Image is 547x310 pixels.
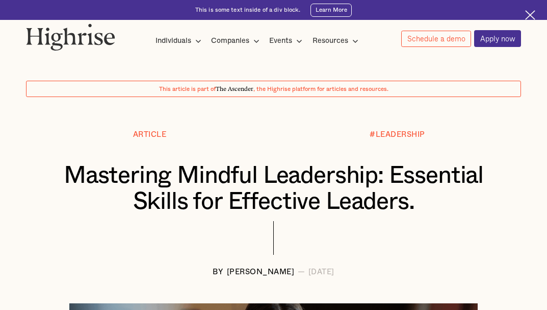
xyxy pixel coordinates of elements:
div: [DATE] [308,268,334,276]
div: Companies [211,35,249,47]
a: Schedule a demo [401,31,471,47]
span: The Ascender [216,84,253,91]
a: Learn More [310,4,352,17]
div: BY [213,268,223,276]
div: Resources [312,35,348,47]
div: [PERSON_NAME] [227,268,295,276]
div: This is some text inside of a div block. [195,6,301,14]
span: This article is part of [159,86,216,92]
img: Cross icon [525,10,535,20]
div: #LEADERSHIP [370,131,425,139]
div: Events [269,35,292,47]
h1: Mastering Mindful Leadership: Essential Skills for Effective Leaders. [47,162,500,215]
div: Individuals [155,35,191,47]
img: Highrise logo [26,23,116,51]
a: Apply now [474,30,521,47]
span: , the Highrise platform for articles and resources. [253,86,388,92]
div: — [298,268,305,276]
div: Article [133,131,167,139]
